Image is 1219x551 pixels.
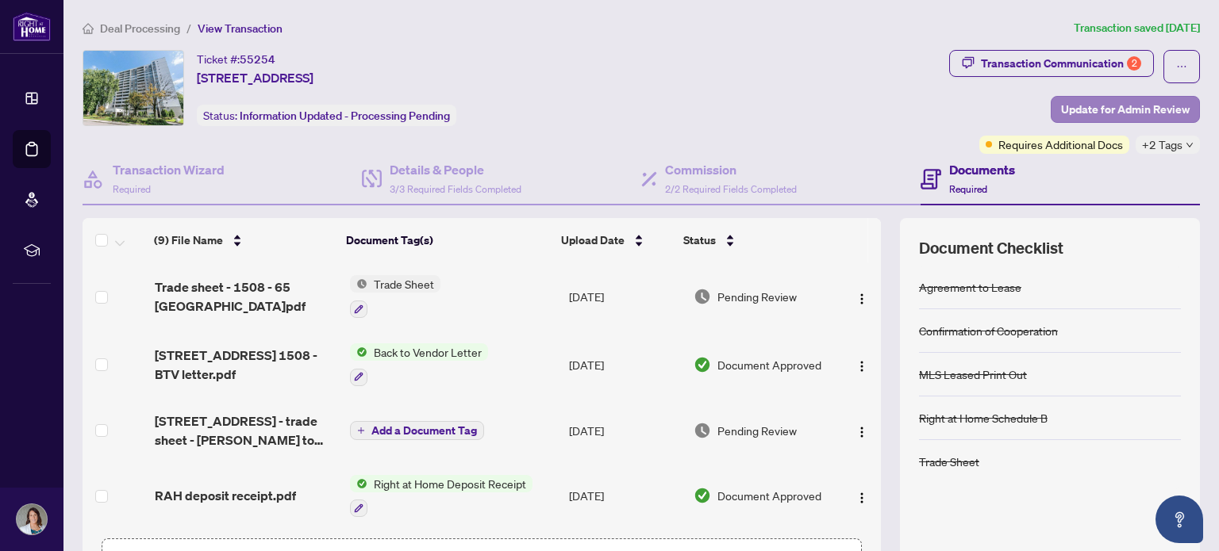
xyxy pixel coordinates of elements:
span: RAH deposit receipt.pdf [155,486,296,505]
img: Profile Icon [17,504,47,534]
div: Status: [197,105,456,126]
span: (9) File Name [154,231,223,249]
span: View Transaction [198,21,283,36]
span: Update for Admin Review [1061,97,1190,122]
button: Add a Document Tag [350,421,484,440]
div: MLS Leased Print Out [919,365,1027,383]
button: Logo [849,418,875,443]
h4: Documents [949,160,1015,179]
th: Status [677,218,825,262]
img: IMG-W12300249_1.jpg [83,51,183,125]
h4: Transaction Wizard [113,160,225,179]
td: [DATE] [563,399,687,462]
span: [STREET_ADDRESS] [197,68,313,87]
button: Logo [849,483,875,508]
span: Deal Processing [100,21,180,36]
img: Status Icon [350,475,367,492]
li: / [187,19,191,37]
button: Logo [849,352,875,377]
td: [DATE] [563,262,687,331]
span: Required [949,183,987,195]
button: Transaction Communication2 [949,50,1154,77]
span: Information Updated - Processing Pending [240,109,450,123]
span: down [1186,141,1194,149]
button: Status IconRight at Home Deposit Receipt [350,475,533,518]
button: Add a Document Tag [350,420,484,441]
img: Logo [856,360,868,373]
span: 55254 [240,52,275,67]
span: 3/3 Required Fields Completed [390,183,521,195]
th: Upload Date [555,218,677,262]
div: 2 [1127,56,1141,71]
span: Document Checklist [919,237,1063,259]
span: Trade sheet - 1508 - 65 [GEOGRAPHIC_DATA]pdf [155,277,337,316]
button: Status IconTrade Sheet [350,275,440,318]
div: Agreement to Lease [919,278,1021,296]
img: Logo [856,426,868,438]
img: Logo [856,492,868,504]
span: 2/2 Required Fields Completed [665,183,797,195]
img: Status Icon [350,343,367,361]
span: Document Approved [717,487,821,504]
span: plus [357,427,365,434]
button: Update for Admin Review [1051,96,1200,123]
span: ellipsis [1176,61,1187,72]
span: Required [113,183,151,195]
td: [DATE] [563,462,687,530]
img: Document Status [694,487,711,504]
span: [STREET_ADDRESS] - trade sheet - [PERSON_NAME] to review.pdf [155,411,337,450]
div: Trade Sheet [919,453,979,470]
img: Document Status [694,422,711,439]
div: Confirmation of Cooperation [919,322,1058,339]
span: Requires Additional Docs [998,136,1123,153]
img: logo [13,12,51,41]
img: Logo [856,293,868,305]
span: Right at Home Deposit Receipt [367,475,533,492]
span: Trade Sheet [367,275,440,293]
img: Document Status [694,288,711,305]
div: Ticket #: [197,50,275,68]
button: Logo [849,284,875,309]
div: Right at Home Schedule B [919,409,1048,427]
article: Transaction saved [DATE] [1074,19,1200,37]
span: Pending Review [717,288,797,305]
td: [DATE] [563,331,687,399]
span: Back to Vendor Letter [367,343,488,361]
span: Add a Document Tag [371,425,477,436]
span: home [83,23,94,34]
button: Open asap [1156,496,1203,543]
th: (9) File Name [148,218,340,262]
img: Document Status [694,356,711,373]
span: +2 Tags [1142,136,1182,154]
span: Status [683,231,716,249]
span: Pending Review [717,422,797,439]
span: Upload Date [561,231,625,249]
span: [STREET_ADDRESS] 1508 - BTV letter.pdf [155,346,337,384]
h4: Details & People [390,160,521,179]
div: Transaction Communication [981,51,1141,76]
th: Document Tag(s) [340,218,555,262]
button: Status IconBack to Vendor Letter [350,343,488,386]
img: Status Icon [350,275,367,293]
span: Document Approved [717,356,821,373]
h4: Commission [665,160,797,179]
